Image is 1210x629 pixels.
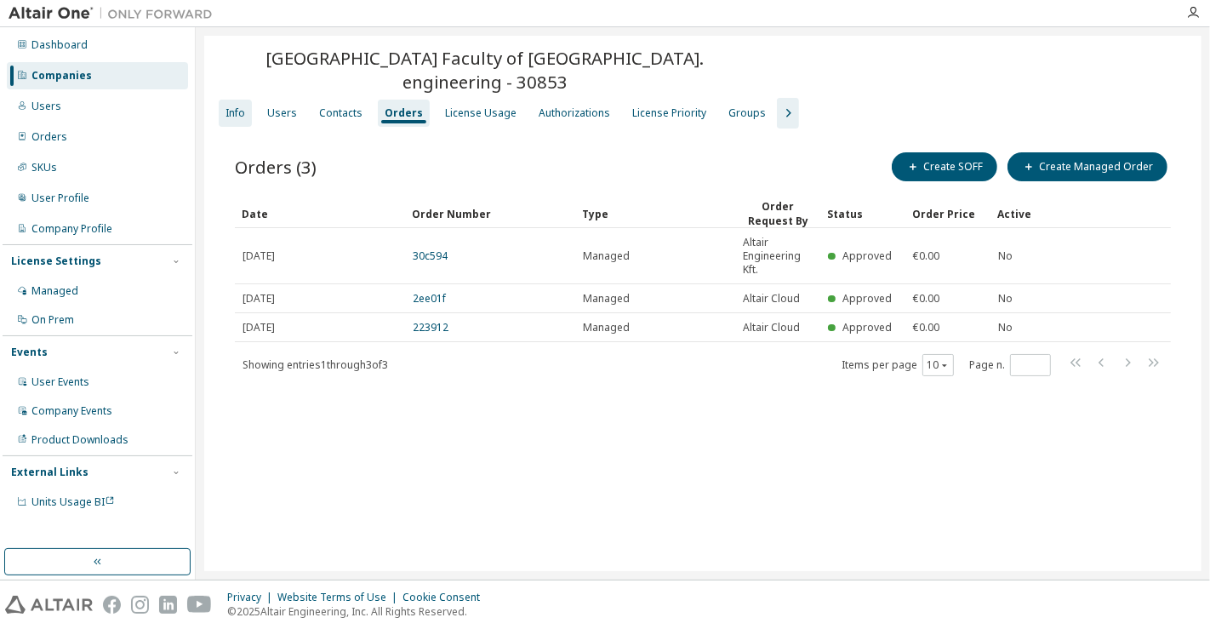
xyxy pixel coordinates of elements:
[31,100,61,113] div: Users
[243,357,388,372] span: Showing entries 1 through 3 of 3
[412,200,568,227] div: Order Number
[11,346,48,359] div: Events
[892,152,997,181] button: Create SOFF
[583,249,630,263] span: Managed
[913,292,939,306] span: €0.00
[413,320,448,335] a: 223912
[103,596,121,614] img: facebook.svg
[319,106,362,120] div: Contacts
[913,249,939,263] span: €0.00
[31,69,92,83] div: Companies
[912,200,984,227] div: Order Price
[927,358,950,372] button: 10
[11,466,88,479] div: External Links
[742,199,813,228] div: Order Request By
[5,596,93,614] img: altair_logo.svg
[31,313,74,327] div: On Prem
[31,284,78,298] div: Managed
[225,106,245,120] div: Info
[583,321,630,335] span: Managed
[31,404,112,418] div: Company Events
[998,321,1013,335] span: No
[267,106,297,120] div: Users
[998,249,1013,263] span: No
[31,495,115,509] span: Units Usage BI
[277,591,402,604] div: Website Terms of Use
[632,106,706,120] div: License Priority
[842,320,892,335] span: Approved
[402,591,490,604] div: Cookie Consent
[243,249,275,263] span: [DATE]
[31,192,89,205] div: User Profile
[842,354,954,376] span: Items per page
[31,161,57,174] div: SKUs
[11,254,101,268] div: License Settings
[539,106,610,120] div: Authorizations
[728,106,766,120] div: Groups
[583,292,630,306] span: Managed
[187,596,212,614] img: youtube.svg
[842,249,892,263] span: Approved
[9,5,221,22] img: Altair One
[159,596,177,614] img: linkedin.svg
[131,596,149,614] img: instagram.svg
[31,433,128,447] div: Product Downloads
[227,591,277,604] div: Privacy
[235,155,317,179] span: Orders (3)
[969,354,1051,376] span: Page n.
[842,291,892,306] span: Approved
[385,106,423,120] div: Orders
[214,46,756,94] span: [GEOGRAPHIC_DATA] Faculty of [GEOGRAPHIC_DATA]. engineering - 30853
[31,38,88,52] div: Dashboard
[445,106,517,120] div: License Usage
[997,200,1069,227] div: Active
[582,200,728,227] div: Type
[413,291,446,306] a: 2ee01f
[413,249,448,263] a: 30c594
[31,375,89,389] div: User Events
[913,321,939,335] span: €0.00
[243,292,275,306] span: [DATE]
[743,236,813,277] span: Altair Engineering Kft.
[1007,152,1167,181] button: Create Managed Order
[243,321,275,335] span: [DATE]
[998,292,1013,306] span: No
[827,200,899,227] div: Status
[31,130,67,144] div: Orders
[743,292,800,306] span: Altair Cloud
[743,321,800,335] span: Altair Cloud
[31,222,112,236] div: Company Profile
[242,200,398,227] div: Date
[227,604,490,619] p: © 2025 Altair Engineering, Inc. All Rights Reserved.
